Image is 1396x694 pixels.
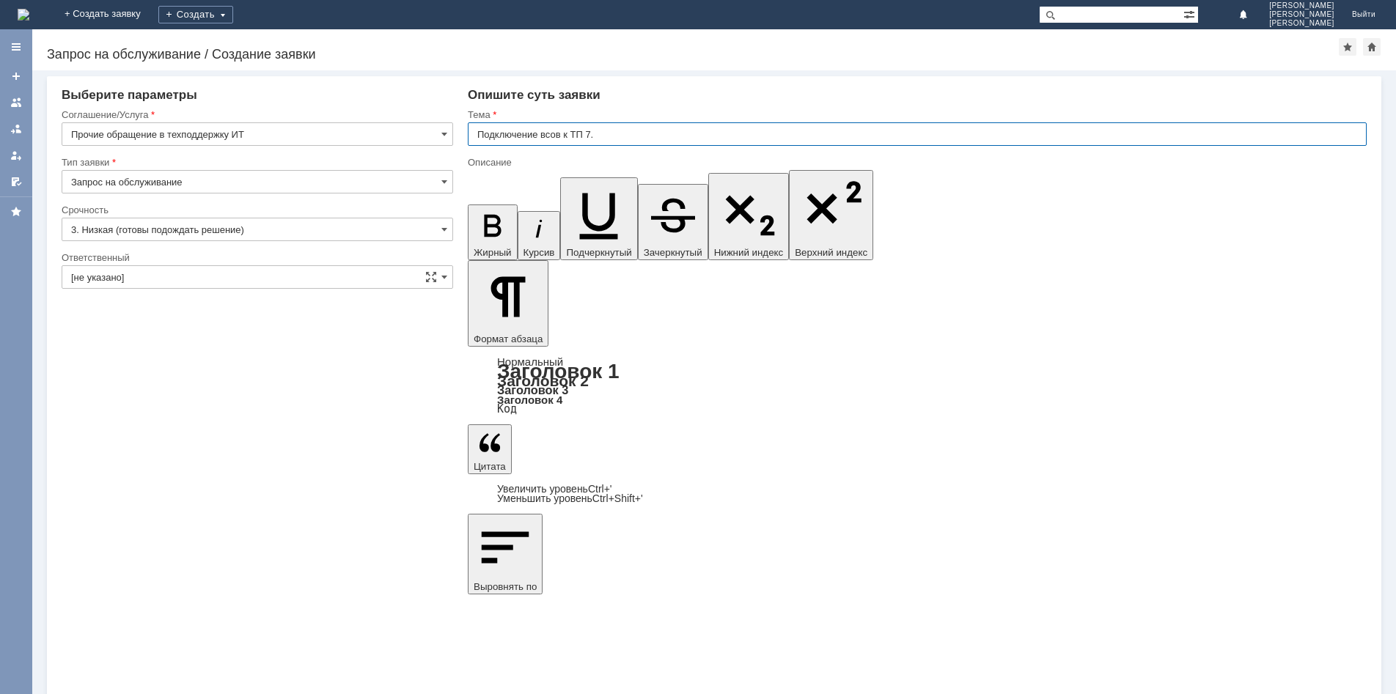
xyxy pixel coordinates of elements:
[468,484,1367,503] div: Цитата
[497,402,517,416] a: Код
[4,170,28,193] a: Мои согласования
[1183,7,1198,21] span: Расширенный поиск
[497,372,589,389] a: Заголовок 2
[523,247,555,258] span: Курсив
[62,253,450,262] div: Ответственный
[497,360,620,383] a: Заголовок 1
[638,184,708,260] button: Зачеркнутый
[1269,19,1334,28] span: [PERSON_NAME]
[644,247,702,258] span: Зачеркнутый
[789,170,873,260] button: Верхний индекс
[468,514,543,594] button: Выровнять по
[474,581,537,592] span: Выровнять по
[592,492,643,504] span: Ctrl+Shift+'
[62,158,450,167] div: Тип заявки
[474,247,512,258] span: Жирный
[497,492,643,504] a: Decrease
[468,357,1367,414] div: Формат абзаца
[474,461,506,472] span: Цитата
[518,211,561,260] button: Курсив
[18,9,29,21] img: logo
[497,355,563,368] a: Нормальный
[708,173,790,260] button: Нижний индекс
[4,91,28,114] a: Заявки на командах
[560,177,637,260] button: Подчеркнутый
[468,204,518,260] button: Жирный
[4,144,28,167] a: Мои заявки
[468,110,1364,119] div: Тема
[62,110,450,119] div: Соглашение/Услуга
[1269,10,1334,19] span: [PERSON_NAME]
[497,394,562,406] a: Заголовок 4
[1269,1,1334,10] span: [PERSON_NAME]
[62,88,197,102] span: Выберите параметры
[468,88,600,102] span: Опишите суть заявки
[566,247,631,258] span: Подчеркнутый
[795,247,867,258] span: Верхний индекс
[468,158,1364,167] div: Описание
[158,6,233,23] div: Создать
[18,9,29,21] a: Перейти на домашнюю страницу
[474,333,543,344] span: Формат абзаца
[714,247,784,258] span: Нижний индекс
[62,205,450,215] div: Срочность
[468,424,512,474] button: Цитата
[425,271,437,283] span: Сложная форма
[4,117,28,141] a: Заявки в моей ответственности
[468,260,548,347] button: Формат абзаца
[1339,38,1356,56] div: Добавить в избранное
[4,64,28,88] a: Создать заявку
[47,47,1339,62] div: Запрос на обслуживание / Создание заявки
[588,483,612,495] span: Ctrl+'
[1363,38,1381,56] div: Сделать домашней страницей
[497,383,568,396] a: Заголовок 3
[497,483,612,495] a: Increase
